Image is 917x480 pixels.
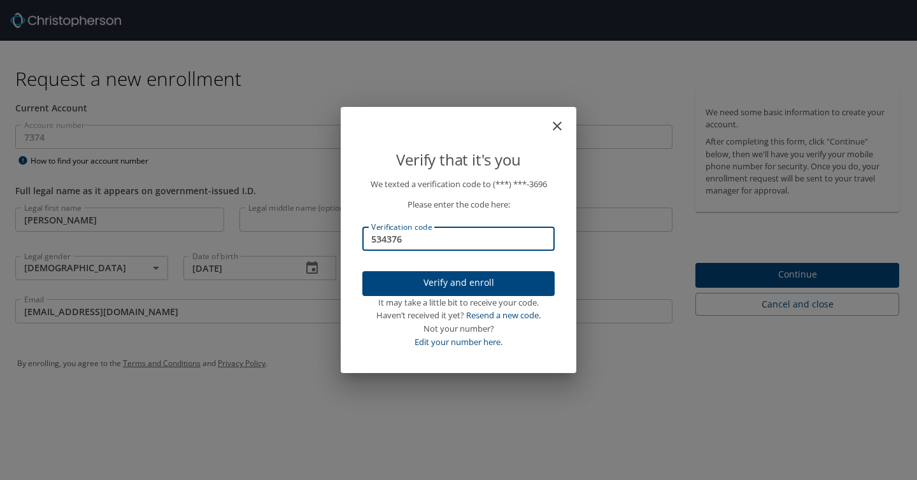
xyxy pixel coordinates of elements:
[466,309,541,321] a: Resend a new code.
[415,336,502,348] a: Edit your number here.
[362,271,555,296] button: Verify and enroll
[373,275,544,291] span: Verify and enroll
[362,178,555,191] p: We texted a verification code to (***) ***- 3696
[362,148,555,172] p: Verify that it's you
[362,198,555,211] p: Please enter the code here:
[362,309,555,322] div: Haven’t received it yet?
[362,296,555,309] div: It may take a little bit to receive your code.
[556,112,571,127] button: close
[362,322,555,335] div: Not your number?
